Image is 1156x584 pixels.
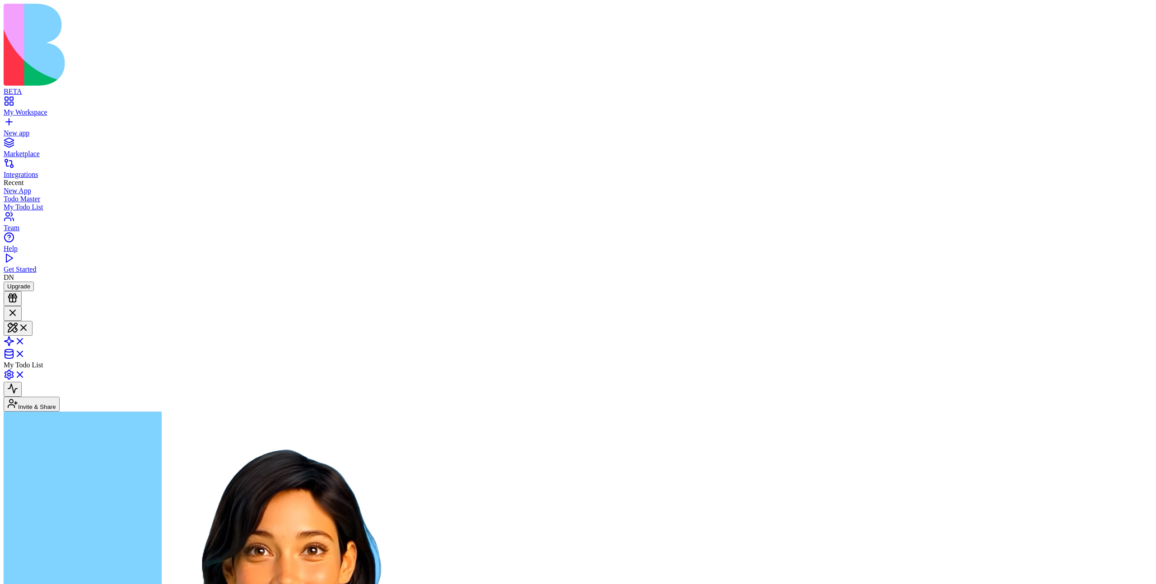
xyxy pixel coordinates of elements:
a: Marketplace [4,142,1152,158]
div: My Workspace [4,108,1152,116]
a: Help [4,236,1152,253]
span: DN [4,273,14,281]
a: Team [4,216,1152,232]
a: My Todo List [4,203,1152,211]
div: Team [4,224,1152,232]
button: Upgrade [4,282,34,291]
a: My Workspace [4,100,1152,116]
div: Help [4,245,1152,253]
a: New App [4,187,1152,195]
a: Todo Master [4,195,1152,203]
button: Invite & Share [4,397,60,412]
a: Upgrade [4,282,34,290]
div: Marketplace [4,150,1152,158]
a: BETA [4,79,1152,96]
div: Get Started [4,265,1152,273]
p: Here's your list of tasks. [7,51,128,62]
span: My Todo List [4,361,43,369]
a: Integrations [4,162,1152,179]
div: New app [4,129,1152,137]
a: New app [4,121,1152,137]
div: BETA [4,88,1152,96]
h1: TodoFlow [22,8,62,21]
div: Integrations [4,171,1152,179]
h2: Welcome back, Don ! [7,37,128,51]
a: Get Started [4,257,1152,273]
img: logo [4,4,367,86]
span: Recent [4,179,23,186]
